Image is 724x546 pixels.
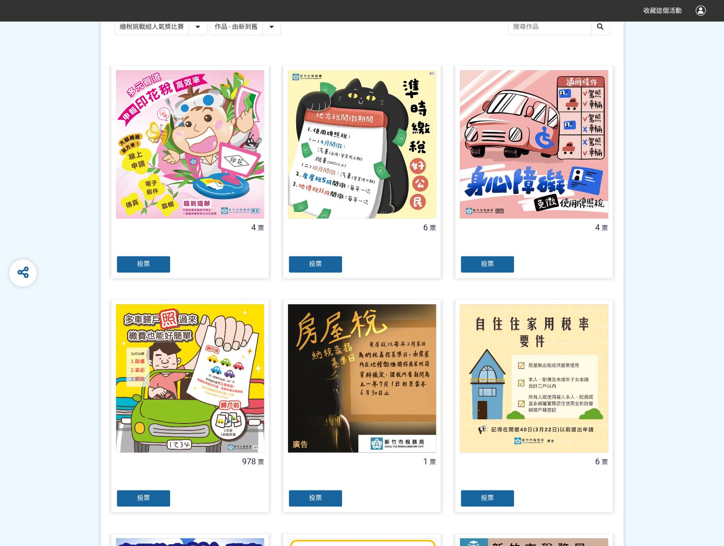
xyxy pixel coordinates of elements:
span: 票 [258,224,264,232]
input: 搜尋作品 [508,19,609,35]
span: 票 [430,458,436,466]
a: 6票投票 [283,65,441,279]
span: 4 [595,223,600,232]
span: 投票 [481,494,494,501]
span: 收藏這個活動 [643,7,682,14]
span: 票 [602,224,608,232]
span: 投票 [137,260,150,267]
a: 4票投票 [111,65,269,279]
span: 投票 [309,260,322,267]
span: 票 [258,458,264,466]
span: 978 [242,457,256,466]
span: 投票 [309,494,322,501]
span: 1 [423,457,428,466]
span: 投票 [481,260,494,267]
a: 978票投票 [111,299,269,513]
span: 票 [430,224,436,232]
a: 4票投票 [455,65,613,279]
a: 6票投票 [455,299,613,513]
span: 4 [251,223,256,232]
span: 6 [423,223,428,232]
span: 6 [595,457,600,466]
span: 票 [602,458,608,466]
a: 1票投票 [283,299,441,513]
span: 投票 [137,494,150,501]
